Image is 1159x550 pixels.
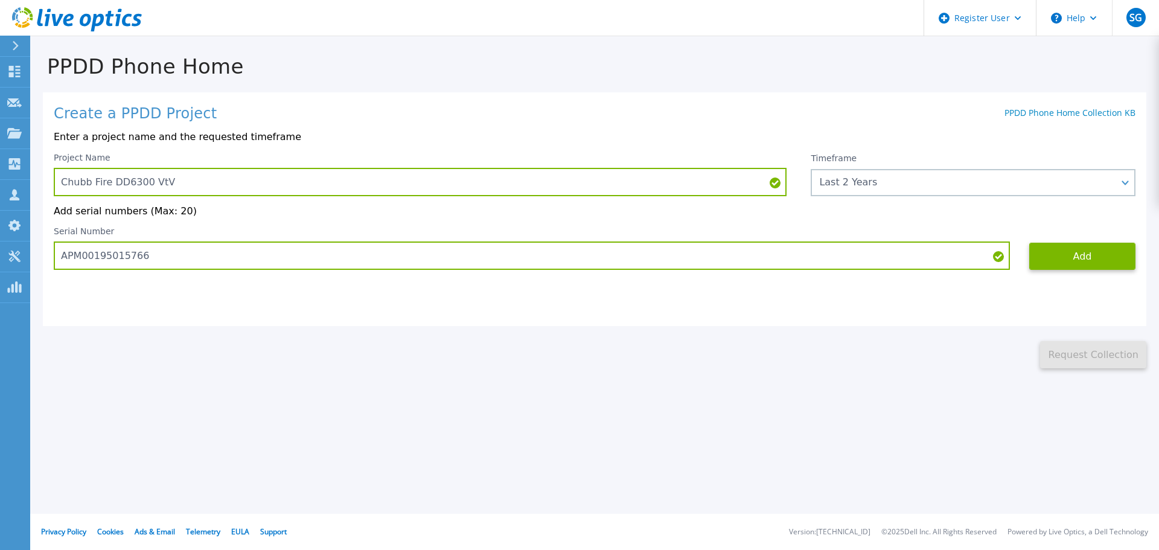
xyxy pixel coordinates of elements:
input: Enter Serial Number [54,241,1010,270]
span: SG [1129,13,1142,22]
li: Version: [TECHNICAL_ID] [789,528,870,536]
a: Support [260,526,287,537]
div: Last 2 Years [819,177,1114,188]
label: Timeframe [811,153,857,163]
li: Powered by Live Optics, a Dell Technology [1007,528,1148,536]
li: © 2025 Dell Inc. All Rights Reserved [881,528,997,536]
a: PPDD Phone Home Collection KB [1004,107,1135,118]
button: Request Collection [1040,341,1146,368]
a: Cookies [97,526,124,537]
input: Enter Project Name [54,168,787,196]
a: Telemetry [186,526,220,537]
a: Privacy Policy [41,526,86,537]
a: Ads & Email [135,526,175,537]
label: Project Name [54,153,110,162]
h1: Create a PPDD Project [54,106,217,123]
a: EULA [231,526,249,537]
label: Serial Number [54,227,114,235]
h1: PPDD Phone Home [30,55,1159,78]
p: Enter a project name and the requested timeframe [54,132,1135,142]
p: Add serial numbers (Max: 20) [54,206,1135,217]
button: Add [1029,243,1135,270]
